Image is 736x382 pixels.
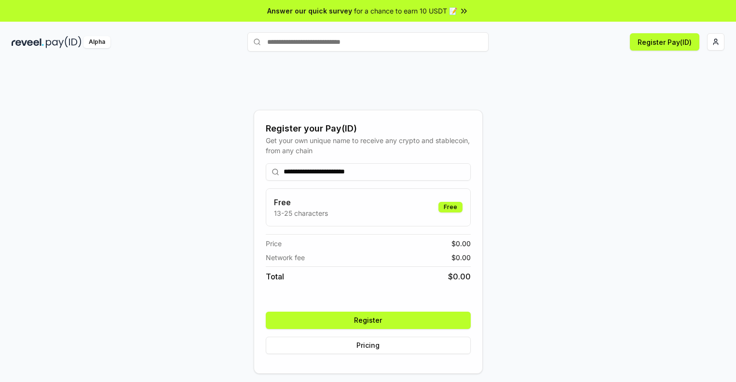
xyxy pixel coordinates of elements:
[266,238,282,249] span: Price
[448,271,471,282] span: $ 0.00
[451,252,471,263] span: $ 0.00
[266,252,305,263] span: Network fee
[266,337,471,354] button: Pricing
[267,6,352,16] span: Answer our quick survey
[354,6,457,16] span: for a chance to earn 10 USDT 📝
[12,36,44,48] img: reveel_dark
[266,135,471,156] div: Get your own unique name to receive any crypto and stablecoin, from any chain
[438,202,463,212] div: Free
[83,36,110,48] div: Alpha
[274,197,328,208] h3: Free
[266,312,471,329] button: Register
[274,208,328,218] p: 13-25 characters
[630,33,699,51] button: Register Pay(ID)
[266,271,284,282] span: Total
[46,36,82,48] img: pay_id
[266,122,471,135] div: Register your Pay(ID)
[451,238,471,249] span: $ 0.00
